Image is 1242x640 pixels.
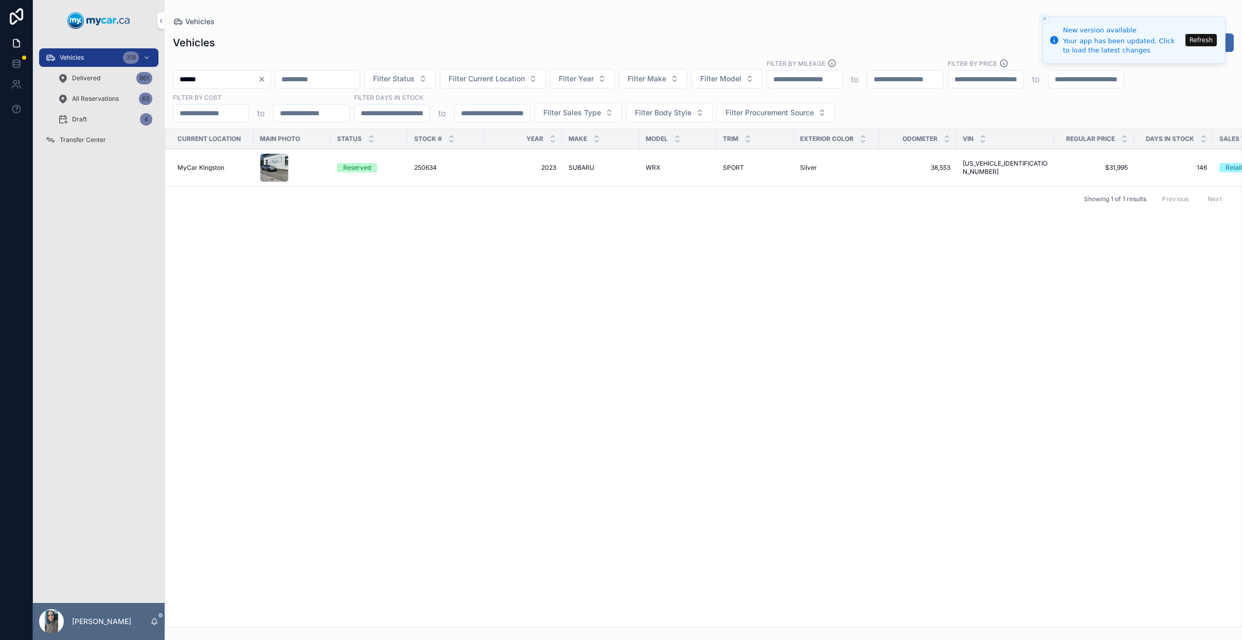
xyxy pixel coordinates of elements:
label: FILTER BY PRICE [948,59,997,68]
button: Clear [258,75,270,83]
p: [PERSON_NAME] [72,616,131,627]
span: Filter Status [373,74,415,84]
a: Silver [800,164,873,172]
span: Transfer Center [60,136,106,144]
span: Vehicles [185,16,215,27]
label: Filter By Mileage [767,59,825,68]
a: 38,553 [885,164,950,172]
a: Transfer Center [39,131,158,149]
a: Delivered861 [51,69,158,87]
label: Filter Days In Stock [354,93,423,102]
label: FILTER BY COST [173,93,222,102]
button: Select Button [364,69,436,88]
a: 2023 [491,164,556,172]
button: Select Button [550,69,615,88]
span: Draft [72,115,87,123]
a: Vehicles318 [39,48,158,67]
button: Select Button [626,103,713,122]
a: WRX [646,164,711,172]
a: 250634 [414,164,479,172]
span: Filter Make [628,74,666,84]
button: Select Button [619,69,687,88]
h1: Vehicles [173,35,215,50]
button: Close toast [1039,13,1050,24]
span: Filter Procurement Source [725,108,814,118]
div: Retail [1226,163,1242,172]
span: Current Location [178,135,241,143]
span: Days In Stock [1146,135,1194,143]
button: Select Button [717,103,835,122]
span: Delivered [72,74,100,82]
button: Select Button [535,103,622,122]
div: scrollable content [33,41,165,163]
span: WRX [646,164,660,172]
div: 318 [123,51,139,64]
span: Silver [800,164,817,172]
span: Filter Current Location [449,74,525,84]
div: New version available [1063,25,1182,35]
button: Refresh [1185,34,1217,46]
a: Draft4 [51,110,158,129]
span: MyCar Kingston [178,164,224,172]
div: Your app has been updated. Click to load the latest changes [1063,37,1182,55]
span: Odometer [902,135,937,143]
div: Reserved [343,163,371,172]
p: to [438,107,446,119]
span: Main Photo [260,135,300,143]
a: MyCar Kingston [178,164,247,172]
span: Stock # [414,135,442,143]
p: to [257,107,265,119]
button: Select Button [691,69,762,88]
a: $31,995 [1060,164,1128,172]
img: App logo [67,12,130,29]
span: Model [646,135,668,143]
span: SPORT [723,164,744,172]
span: Year [526,135,543,143]
a: All Reservations63 [51,90,158,108]
p: to [1032,73,1040,85]
span: Trim [723,135,738,143]
p: to [851,73,859,85]
a: SPORT [723,164,788,172]
div: 861 [136,72,152,84]
span: Make [569,135,587,143]
span: Filter Body Style [635,108,691,118]
span: Vehicles [60,54,84,62]
span: Status [337,135,362,143]
div: 4 [140,113,152,126]
a: Vehicles [173,16,215,27]
span: Regular Price [1066,135,1115,143]
span: All Reservations [72,95,119,103]
span: Showing 1 of 1 results [1084,195,1146,203]
span: 250634 [414,164,437,172]
div: 63 [139,93,152,105]
span: Filter Model [700,74,741,84]
a: [US_VEHICLE_IDENTIFICATION_NUMBER] [963,159,1048,176]
a: SUBARU [569,164,633,172]
span: SUBARU [569,164,594,172]
span: Filter Year [559,74,594,84]
span: Exterior Color [800,135,854,143]
button: Select Button [440,69,546,88]
a: 146 [1140,164,1207,172]
a: Reserved [337,163,402,172]
span: VIN [963,135,973,143]
span: Filter Sales Type [543,108,601,118]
